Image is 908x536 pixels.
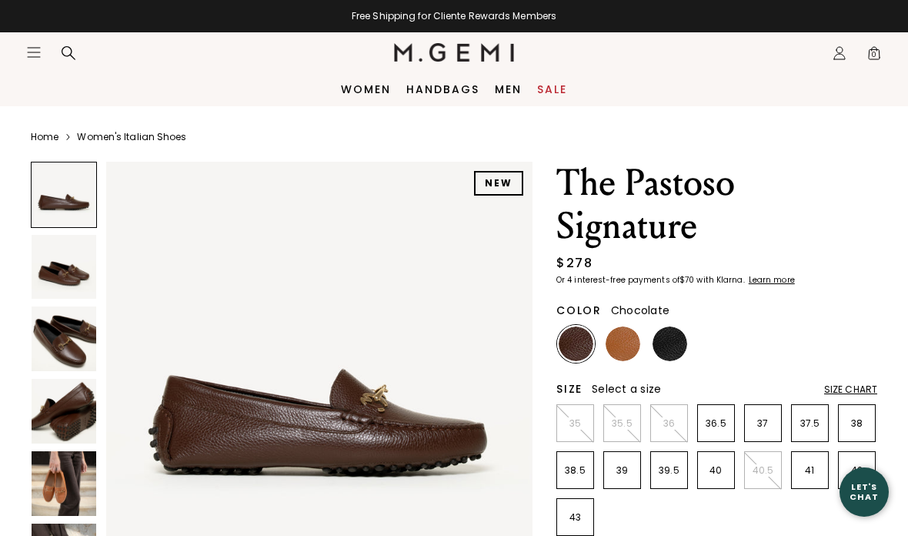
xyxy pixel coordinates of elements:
[653,327,687,361] img: Black
[792,417,828,430] p: 37.5
[556,254,593,273] div: $278
[839,464,875,477] p: 42
[537,83,567,95] a: Sale
[32,379,96,444] img: The Pastoso Signature
[32,451,96,516] img: The Pastoso Signature
[745,464,781,477] p: 40.5
[824,384,877,396] div: Size Chart
[559,327,593,361] img: Chocolate
[839,417,875,430] p: 38
[32,307,96,371] img: The Pastoso Signature
[557,511,593,524] p: 43
[556,304,602,317] h2: Color
[604,464,640,477] p: 39
[840,482,889,501] div: Let's Chat
[651,464,687,477] p: 39.5
[557,417,593,430] p: 35
[866,49,882,64] span: 0
[474,171,523,196] div: NEW
[556,162,877,248] h1: The Pastoso Signature
[696,274,746,286] klarna-placement-style-body: with Klarna
[679,274,694,286] klarna-placement-style-amount: $70
[556,383,583,395] h2: Size
[495,83,522,95] a: Men
[745,417,781,430] p: 37
[32,235,96,300] img: The Pastoso Signature
[698,464,734,477] p: 40
[394,43,515,62] img: M.Gemi
[556,274,679,286] klarna-placement-style-body: Or 4 interest-free payments of
[604,417,640,430] p: 35.5
[31,131,58,143] a: Home
[77,131,186,143] a: Women's Italian Shoes
[749,274,795,286] klarna-placement-style-cta: Learn more
[651,417,687,430] p: 36
[26,45,42,60] button: Open site menu
[341,83,391,95] a: Women
[557,464,593,477] p: 38.5
[747,276,795,285] a: Learn more
[406,83,479,95] a: Handbags
[592,381,661,397] span: Select a size
[698,417,734,430] p: 36.5
[792,464,828,477] p: 41
[606,327,640,361] img: Tan
[611,303,669,318] span: Chocolate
